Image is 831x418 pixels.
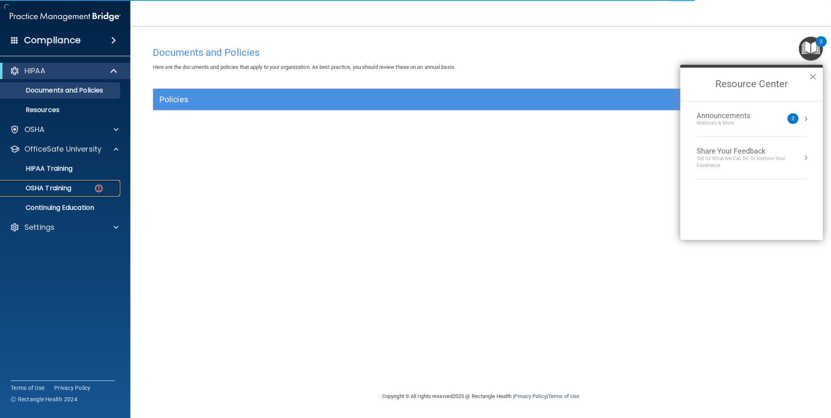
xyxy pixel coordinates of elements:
[697,111,767,120] div: Announcements
[10,66,118,76] a: HIPAA
[799,37,823,61] button: Open Resource Center, 2 new notifications
[24,222,55,232] p: Settings
[820,42,822,52] div: 2
[11,395,77,403] span: Ⓒ Rectangle Health 2024
[697,120,767,127] div: Webinars & More
[5,184,71,192] p: OSHA Training
[24,144,101,154] p: OfficeSafe University
[159,95,638,104] h5: Policies
[548,393,579,399] a: Terms of Use
[514,393,546,399] a: Privacy Policy
[332,383,629,409] div: Copyright © All rights reserved 2025 @ Rectangle Health | |
[697,147,807,156] div: Share Your Feedback
[10,222,119,232] a: Settings
[5,204,117,212] p: Continuing Education
[159,93,802,106] a: Policies
[10,144,119,154] a: OfficeSafe University
[24,125,45,134] p: OSHA
[5,106,117,114] p: Resources
[809,70,817,83] button: Close
[24,66,45,76] p: HIPAA
[5,86,117,95] p: Documents and Policies
[680,68,823,101] h2: Resource Center
[10,9,121,25] img: PMB logo
[680,65,823,240] div: Resource Center
[24,35,81,46] h4: Compliance
[5,165,73,173] p: HIPAA Training
[54,384,91,392] a: Privacy Policy
[153,47,809,58] h4: Documents and Policies
[153,64,455,70] span: Here are the documents and policies that apply to your organization. As best practice, you should...
[94,183,104,194] img: danger-circle.6113f641.png
[697,155,807,169] div: Tell Us What We Can Do to Improve Your Experience
[10,125,119,134] a: OSHA
[11,384,44,392] a: Terms of Use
